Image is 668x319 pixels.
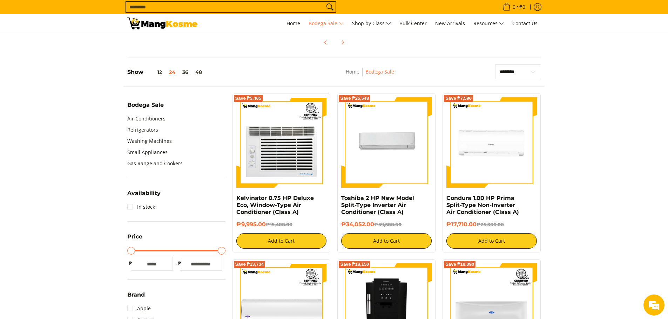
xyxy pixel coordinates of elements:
span: Save ₱13,734 [235,262,264,266]
textarea: Type your message and hit 'Enter' [4,191,134,216]
span: Save ₱18,090 [445,262,474,266]
a: Shop by Class [349,14,394,33]
span: Resources [473,19,504,28]
div: Chat with us now [36,39,118,48]
a: Toshiba 2 HP New Model Split-Type Inverter Air Conditioner (Class A) [341,195,414,215]
button: Previous [318,35,333,50]
a: Home [283,14,304,33]
a: Refrigerators [127,124,158,136]
a: Bodega Sale [365,68,394,75]
a: Contact Us [509,14,541,33]
div: Minimize live chat window [115,4,132,20]
img: Condura 1.00 HP Prima Split-Type Non-Inverter Air Conditioner (Class A) [446,97,537,188]
button: Add to Cart [236,233,327,249]
button: Add to Cart [446,233,537,249]
img: Bodega Sale l Mang Kosme: Cost-Efficient &amp; Quality Home Appliances [127,18,197,29]
span: Save ₱5,405 [235,96,262,100]
del: ₱59,600.00 [374,222,402,227]
del: ₱15,400.00 [266,222,292,227]
del: ₱25,300.00 [477,222,504,227]
span: Availability [127,190,161,196]
h5: Show [127,69,205,76]
span: Bodega Sale [127,102,164,108]
span: ₱ [127,260,134,267]
img: Toshiba 2 HP New Model Split-Type Inverter Air Conditioner (Class A) [341,97,432,188]
span: Shop by Class [352,19,391,28]
span: Bodega Sale [309,19,344,28]
span: 0 [512,5,517,9]
nav: Breadcrumbs [301,68,439,83]
a: Washing Machines [127,136,172,147]
a: New Arrivals [432,14,468,33]
span: Home [286,20,300,27]
nav: Main Menu [204,14,541,33]
span: ₱0 [518,5,526,9]
span: Price [127,234,142,240]
button: 12 [143,69,166,75]
h6: ₱9,995.00 [236,221,327,228]
a: Apple [127,303,151,314]
span: Save ₱25,548 [340,96,369,100]
summary: Open [127,190,161,201]
img: Kelvinator 0.75 HP Deluxe Eco, Window-Type Air Conditioner (Class A) [236,97,327,188]
h6: ₱34,052.00 [341,221,432,228]
summary: Open [127,292,145,303]
button: 48 [192,69,205,75]
a: Home [346,68,359,75]
span: Bulk Center [399,20,427,27]
span: • [501,3,527,11]
button: 24 [166,69,179,75]
span: Save ₱18,150 [340,262,369,266]
summary: Open [127,234,142,245]
button: 36 [179,69,192,75]
button: Next [335,35,350,50]
span: New Arrivals [435,20,465,27]
a: Bodega Sale [305,14,347,33]
a: In stock [127,201,155,213]
span: Save ₱7,590 [445,96,472,100]
a: Resources [470,14,507,33]
a: Condura 1.00 HP Prima Split-Type Non-Inverter Air Conditioner (Class A) [446,195,519,215]
a: Kelvinator 0.75 HP Deluxe Eco, Window-Type Air Conditioner (Class A) [236,195,314,215]
a: Air Conditioners [127,113,166,124]
summary: Open [127,102,164,113]
span: Contact Us [512,20,538,27]
button: Search [324,2,336,12]
a: Gas Range and Cookers [127,158,183,169]
a: Bulk Center [396,14,430,33]
button: Add to Cart [341,233,432,249]
span: ₱ [176,260,183,267]
a: Small Appliances [127,147,168,158]
span: We're online! [41,88,97,159]
span: Brand [127,292,145,298]
h6: ₱17,710.00 [446,221,537,228]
